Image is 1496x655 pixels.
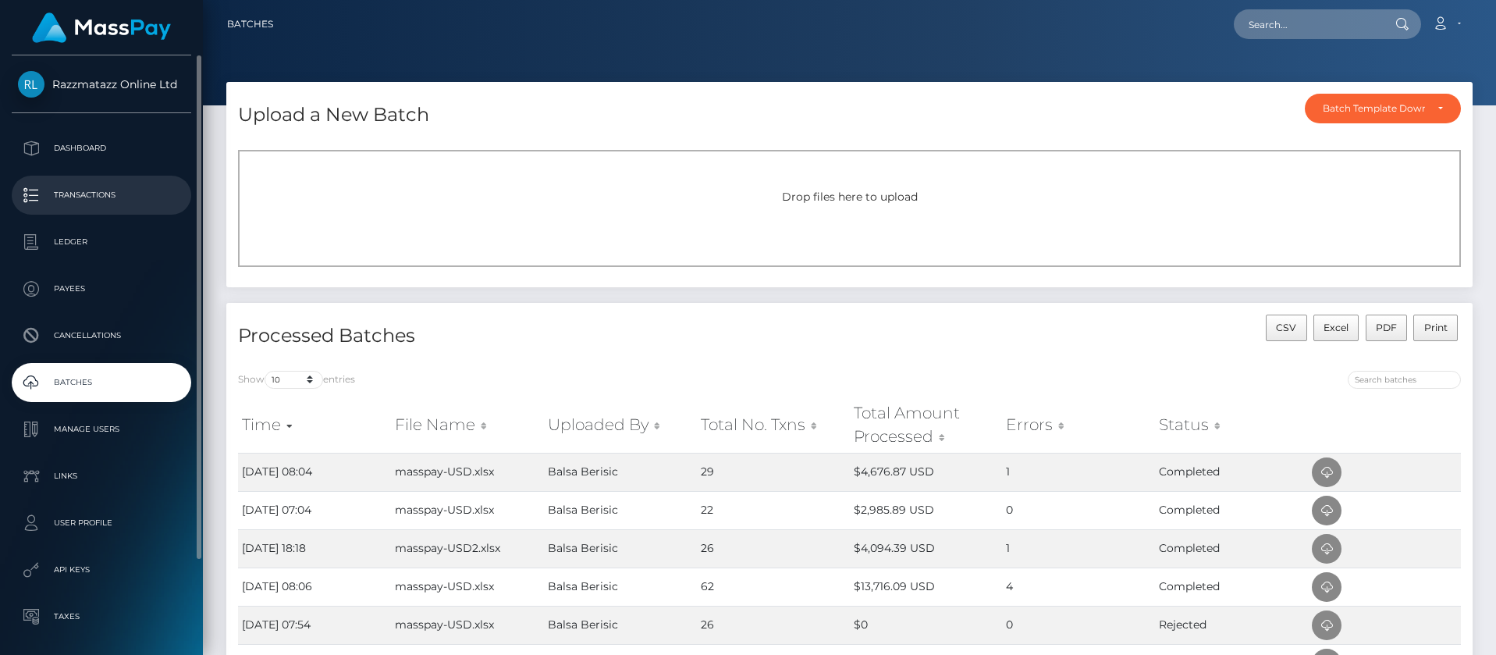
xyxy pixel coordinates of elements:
td: [DATE] 08:04 [238,453,391,491]
td: Completed [1155,453,1308,491]
a: Taxes [12,597,191,636]
td: 29 [697,453,850,491]
td: masspay-USD2.xlsx [391,529,544,568]
a: Links [12,457,191,496]
td: 1 [1002,453,1155,491]
button: Excel [1313,315,1359,341]
a: Manage Users [12,410,191,449]
td: Balsa Berisic [544,568,697,606]
p: Links [18,465,185,488]
td: masspay-USD.xlsx [391,568,544,606]
span: Razzmatazz Online Ltd [12,77,191,91]
select: Showentries [265,371,323,389]
button: Print [1413,315,1458,341]
td: $2,985.89 USD [850,491,1003,529]
td: Completed [1155,529,1308,568]
th: Uploaded By: activate to sort column ascending [544,397,697,453]
td: masspay-USD.xlsx [391,453,544,491]
p: API Keys [18,558,185,582]
h4: Processed Batches [238,322,838,350]
p: Batches [18,371,185,394]
span: Drop files here to upload [782,190,918,204]
td: $13,716.09 USD [850,568,1003,606]
p: Cancellations [18,324,185,347]
a: Dashboard [12,129,191,168]
a: Cancellations [12,316,191,355]
td: 22 [697,491,850,529]
a: User Profile [12,504,191,543]
p: Taxes [18,605,185,628]
input: Search batches [1348,371,1461,389]
span: CSV [1276,322,1296,333]
button: CSV [1266,315,1307,341]
div: Batch Template Download [1323,102,1425,115]
td: Completed [1155,568,1308,606]
p: Dashboard [18,137,185,160]
a: Ledger [12,222,191,262]
span: PDF [1376,322,1397,333]
td: [DATE] 07:04 [238,491,391,529]
td: 4 [1002,568,1155,606]
td: 0 [1002,606,1155,644]
p: Ledger [18,230,185,254]
input: Search... [1234,9,1381,39]
a: Batches [227,8,273,41]
a: API Keys [12,550,191,589]
p: Payees [18,277,185,301]
td: Balsa Berisic [544,529,697,568]
td: $4,094.39 USD [850,529,1003,568]
p: User Profile [18,511,185,535]
td: masspay-USD.xlsx [391,606,544,644]
td: $0 [850,606,1003,644]
th: Status: activate to sort column ascending [1155,397,1308,453]
p: Manage Users [18,418,185,441]
span: Print [1424,322,1448,333]
td: [DATE] 07:54 [238,606,391,644]
span: Excel [1324,322,1349,333]
td: Rejected [1155,606,1308,644]
td: Completed [1155,491,1308,529]
td: [DATE] 18:18 [238,529,391,568]
img: MassPay Logo [32,12,171,43]
td: 26 [697,529,850,568]
button: Batch Template Download [1305,94,1461,123]
a: Payees [12,269,191,308]
td: 62 [697,568,850,606]
td: Balsa Berisic [544,491,697,529]
h4: Upload a New Batch [238,101,429,129]
a: Transactions [12,176,191,215]
th: Time: activate to sort column ascending [238,397,391,453]
td: 26 [697,606,850,644]
th: Total No. Txns: activate to sort column ascending [697,397,850,453]
th: Total Amount Processed: activate to sort column ascending [850,397,1003,453]
p: Transactions [18,183,185,207]
td: Balsa Berisic [544,453,697,491]
td: masspay-USD.xlsx [391,491,544,529]
td: 0 [1002,491,1155,529]
th: File Name: activate to sort column ascending [391,397,544,453]
label: Show entries [238,371,355,389]
td: [DATE] 08:06 [238,568,391,606]
img: Razzmatazz Online Ltd [18,71,44,98]
td: $4,676.87 USD [850,453,1003,491]
td: Balsa Berisic [544,606,697,644]
a: Batches [12,363,191,402]
button: PDF [1366,315,1408,341]
td: 1 [1002,529,1155,568]
th: Errors: activate to sort column ascending [1002,397,1155,453]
